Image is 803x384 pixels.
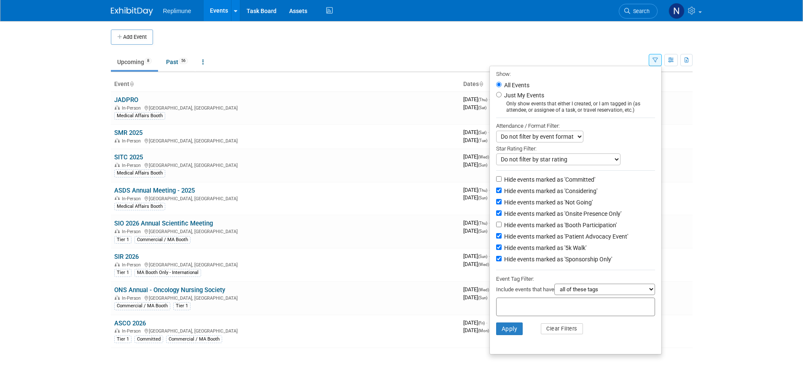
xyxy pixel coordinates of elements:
[463,220,490,226] span: [DATE]
[496,68,655,79] div: Show:
[488,129,489,135] span: -
[619,4,658,19] a: Search
[111,7,153,16] img: ExhibitDay
[489,253,490,259] span: -
[114,129,142,137] a: SMR 2025
[489,96,490,102] span: -
[463,161,487,168] span: [DATE]
[496,274,655,284] div: Event Tag Filter:
[114,187,195,194] a: ASDS Annual Meeting - 2025
[478,287,489,292] span: (Wed)
[463,286,491,293] span: [DATE]
[115,196,120,200] img: In-Person Event
[478,188,487,193] span: (Thu)
[115,295,120,300] img: In-Person Event
[630,8,650,14] span: Search
[145,58,152,64] span: 8
[496,322,523,335] button: Apply
[134,236,191,244] div: Commercial / MA Booth
[478,221,487,226] span: (Thu)
[463,194,487,201] span: [DATE]
[489,187,490,193] span: -
[111,54,158,70] a: Upcoming8
[502,244,586,252] label: Hide events marked as '5k Walk'
[114,320,146,327] a: ASCO 2026
[122,328,143,334] span: In-Person
[114,236,132,244] div: Tier 1
[115,229,120,233] img: In-Person Event
[502,175,595,184] label: Hide events marked as 'Committed'
[463,104,486,110] span: [DATE]
[166,336,222,343] div: Commercial / MA Booth
[502,187,597,195] label: Hide events marked as 'Considering'
[496,142,655,153] div: Star Rating Filter:
[478,295,487,300] span: (Sun)
[502,255,612,263] label: Hide events marked as 'Sponsorship Only'
[502,82,529,88] label: All Events
[478,155,489,159] span: (Wed)
[478,321,485,325] span: (Fri)
[463,253,490,259] span: [DATE]
[114,161,457,168] div: [GEOGRAPHIC_DATA], [GEOGRAPHIC_DATA]
[122,229,143,234] span: In-Person
[114,195,457,201] div: [GEOGRAPHIC_DATA], [GEOGRAPHIC_DATA]
[115,328,120,333] img: In-Person Event
[114,96,138,104] a: JADPRO
[502,232,628,241] label: Hide events marked as 'Patient Advocacy Event'
[114,286,225,294] a: ONS Annual - Oncology Nursing Society
[122,163,143,168] span: In-Person
[463,228,487,234] span: [DATE]
[173,302,191,310] div: Tier 1
[160,54,194,70] a: Past56
[478,262,489,267] span: (Wed)
[460,77,576,91] th: Dates
[122,196,143,201] span: In-Person
[114,112,165,120] div: Medical Affairs Booth
[122,105,143,111] span: In-Person
[111,77,460,91] th: Event
[486,320,487,326] span: -
[114,327,457,334] div: [GEOGRAPHIC_DATA], [GEOGRAPHIC_DATA]
[463,327,489,333] span: [DATE]
[115,163,120,167] img: In-Person Event
[478,328,489,333] span: (Mon)
[479,81,483,87] a: Sort by Start Date
[114,220,213,227] a: SIO 2026 Annual Scientific Meeting
[489,220,490,226] span: -
[478,97,487,102] span: (Thu)
[122,138,143,144] span: In-Person
[115,262,120,266] img: In-Person Event
[478,229,487,234] span: (Sun)
[496,284,655,298] div: Include events that have
[122,262,143,268] span: In-Person
[502,91,544,99] label: Just My Events
[463,129,489,135] span: [DATE]
[463,261,489,267] span: [DATE]
[478,105,486,110] span: (Sat)
[115,105,120,110] img: In-Person Event
[114,336,132,343] div: Tier 1
[463,137,487,143] span: [DATE]
[496,101,655,113] div: Only show events that either I created, or I am tagged in (as attendee, or assignee of a task, or...
[478,130,486,135] span: (Sat)
[502,221,617,229] label: Hide events marked as 'Booth Participation'
[179,58,188,64] span: 56
[122,295,143,301] span: In-Person
[114,228,457,234] div: [GEOGRAPHIC_DATA], [GEOGRAPHIC_DATA]
[129,81,134,87] a: Sort by Event Name
[541,323,583,334] button: Clear Filters
[478,163,487,167] span: (Sun)
[114,169,165,177] div: Medical Affairs Booth
[114,104,457,111] div: [GEOGRAPHIC_DATA], [GEOGRAPHIC_DATA]
[463,96,490,102] span: [DATE]
[496,121,655,131] div: Attendance / Format Filter:
[502,209,621,218] label: Hide events marked as 'Onsite Presence Only'
[114,294,457,301] div: [GEOGRAPHIC_DATA], [GEOGRAPHIC_DATA]
[463,320,487,326] span: [DATE]
[114,203,165,210] div: Medical Affairs Booth
[114,253,139,260] a: SIR 2026
[502,198,593,207] label: Hide events marked as 'Not Going'
[478,254,487,259] span: (Sun)
[114,269,132,277] div: Tier 1
[114,302,170,310] div: Commercial / MA Booth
